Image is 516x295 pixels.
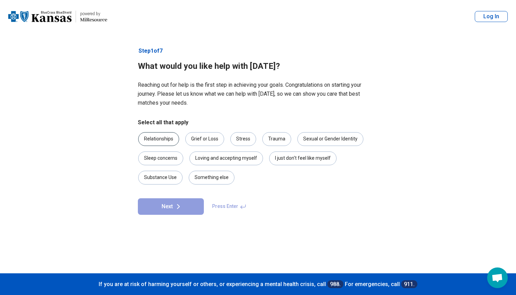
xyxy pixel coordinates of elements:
div: Grief or Loss [185,132,224,146]
div: Sleep concerns [138,151,183,165]
div: Loving and accepting myself [189,151,263,165]
div: Trauma [262,132,291,146]
div: powered by [80,11,107,17]
div: Sexual or Gender Identity [297,132,363,146]
img: Blue Cross Blue Shield Kansas [8,8,72,25]
a: 988. [327,280,343,288]
div: Relationships [138,132,179,146]
a: 911. [401,280,417,288]
h1: What would you like help with [DATE]? [138,61,378,72]
div: Substance Use [138,171,183,185]
a: Open chat [487,267,508,288]
p: Step 1 of 7 [138,47,378,55]
legend: Select all that apply [138,118,188,127]
span: Press Enter [208,198,251,215]
div: Stress [230,132,256,146]
p: Reaching out for help is the first step in achieving your goals. Congratulations on starting your... [138,81,378,107]
button: Log In [475,11,508,22]
button: Next [138,198,204,215]
div: Something else [189,171,234,185]
div: I just don't feel like myself [269,151,337,165]
p: If you are at risk of harming yourself or others, or experiencing a mental health crisis, call Fo... [7,280,509,288]
a: Blue Cross Blue Shield Kansaspowered by [8,8,107,25]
